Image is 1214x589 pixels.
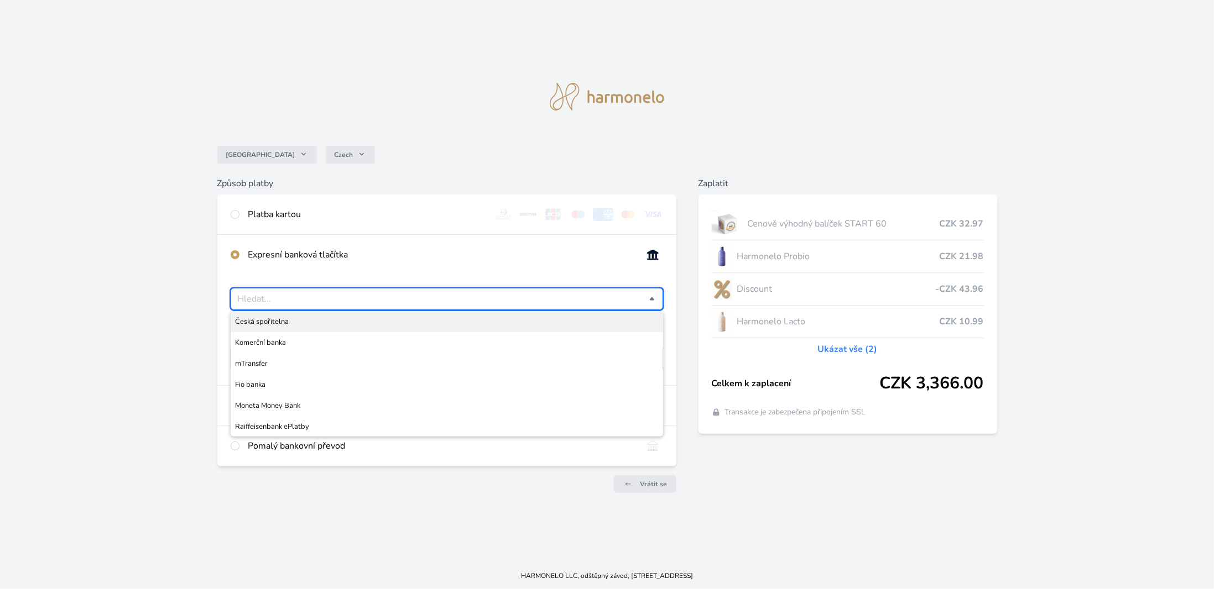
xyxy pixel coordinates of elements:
[248,248,634,261] div: Expresní banková tlačítka
[231,288,663,310] div: Vyberte svou banku
[737,315,939,328] span: Harmonelo Lacto
[326,146,375,164] button: Czech
[699,177,997,190] h6: Zaplatit
[236,316,658,327] span: Česká spořitelna
[493,208,514,221] img: diners.svg
[217,146,317,164] button: [GEOGRAPHIC_DATA]
[712,275,733,303] img: discount-lo.png
[940,315,984,328] span: CZK 10.99
[236,337,658,348] span: Komerční banka
[248,439,634,453] div: Pomalý bankovní převod
[236,379,658,390] span: Fio banka
[236,358,658,369] span: mTransfer
[936,282,984,296] span: -CZK 43.96
[747,217,939,230] span: Cenově výhodný balíček START 60
[640,480,668,488] span: Vrátit se
[593,208,613,221] img: amex.svg
[737,250,939,263] span: Harmonelo Probio
[940,217,984,230] span: CZK 32.97
[543,208,564,221] img: jcb.svg
[248,208,485,221] div: Platba kartou
[818,343,878,356] a: Ukázat vše (2)
[568,208,588,221] img: maestro.svg
[618,208,638,221] img: mc.svg
[236,400,658,411] span: Moneta Money Bank
[737,282,935,296] span: Discount
[550,83,665,111] img: logo.svg
[614,475,676,493] a: Vrátit se
[643,248,663,261] img: onlineBanking_CZ.svg
[643,439,663,453] img: bankTransfer_IBAN.svg
[712,243,733,270] img: CLEAN_PROBIO_se_stinem_x-lo.jpg
[217,177,676,190] h6: Způsob platby
[226,150,295,159] span: [GEOGRAPHIC_DATA]
[725,407,866,418] span: Transakce je zabezpečena připojením SSL
[940,250,984,263] span: CZK 21.98
[335,150,353,159] span: Czech
[643,208,663,221] img: visa.svg
[236,421,658,432] span: Raiffeisenbank ePlatby
[518,208,539,221] img: discover.svg
[238,292,649,306] input: Česká spořitelnaKomerční bankamTransferFio bankaMoneta Money BankRaiffeisenbank ePlatby
[880,374,984,393] span: CZK 3,366.00
[712,308,733,335] img: CLEAN_LACTO_se_stinem_x-hi-lo.jpg
[712,210,743,238] img: start.jpg
[712,377,880,390] span: Celkem k zaplacení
